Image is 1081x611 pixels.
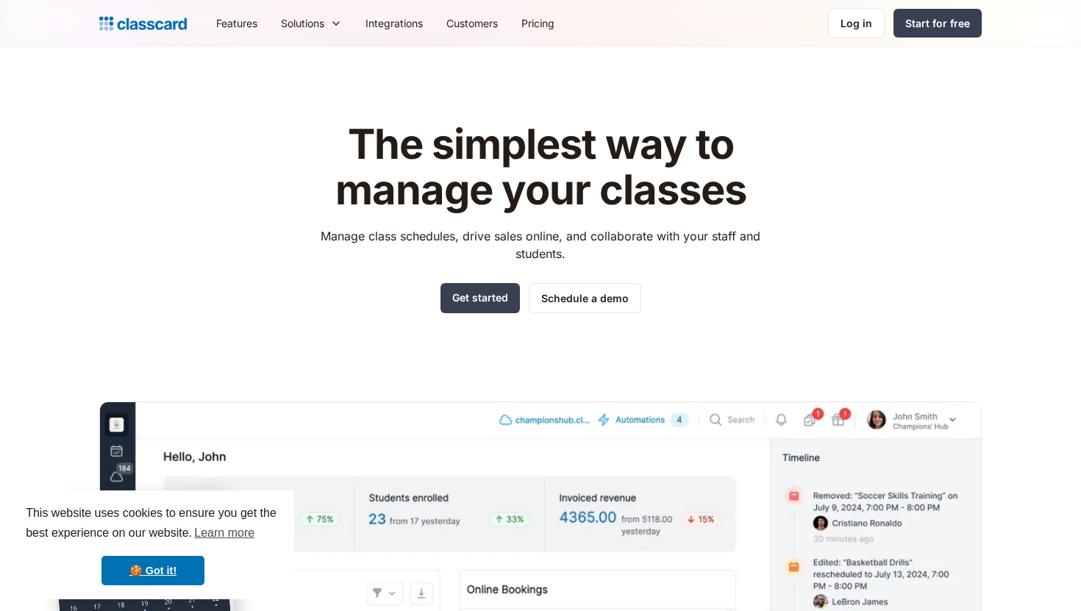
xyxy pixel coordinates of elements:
a: Customers [435,7,510,40]
a: Schedule a demo [529,283,641,313]
p: Manage class schedules, drive sales online, and collaborate with your staff and students. [307,227,774,262]
div: Solutions [281,15,324,31]
span: This website uses cookies to ensure you get the best experience on our website. [26,504,280,544]
a: Start for free [893,9,982,37]
a: learn more about cookies [192,522,257,544]
div: Solutions [269,7,354,40]
a: Pricing [510,7,566,40]
a: Features [204,7,269,40]
a: dismiss cookie message [101,556,204,585]
div: cookieconsent [12,490,294,599]
div: Log in [841,15,872,31]
a: Logo [99,13,187,34]
a: Integrations [354,7,435,40]
a: Get started [440,283,520,313]
h1: The simplest way to manage your classes [307,122,774,212]
a: Log in [828,8,885,38]
div: Start for free [905,15,970,31]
